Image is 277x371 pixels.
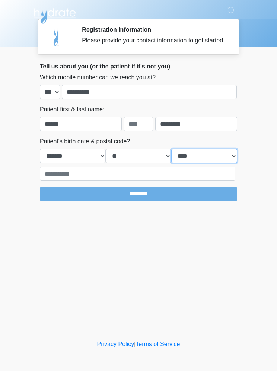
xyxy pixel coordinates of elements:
[136,341,180,347] a: Terms of Service
[97,341,134,347] a: Privacy Policy
[32,6,77,24] img: Hydrate IV Bar - Flagstaff Logo
[40,105,104,114] label: Patient first & last name:
[40,137,130,146] label: Patient's birth date & postal code?
[40,73,156,82] label: Which mobile number can we reach you at?
[134,341,136,347] a: |
[40,63,237,70] h2: Tell us about you (or the patient if it's not you)
[45,26,68,48] img: Agent Avatar
[82,36,226,45] div: Please provide your contact information to get started.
